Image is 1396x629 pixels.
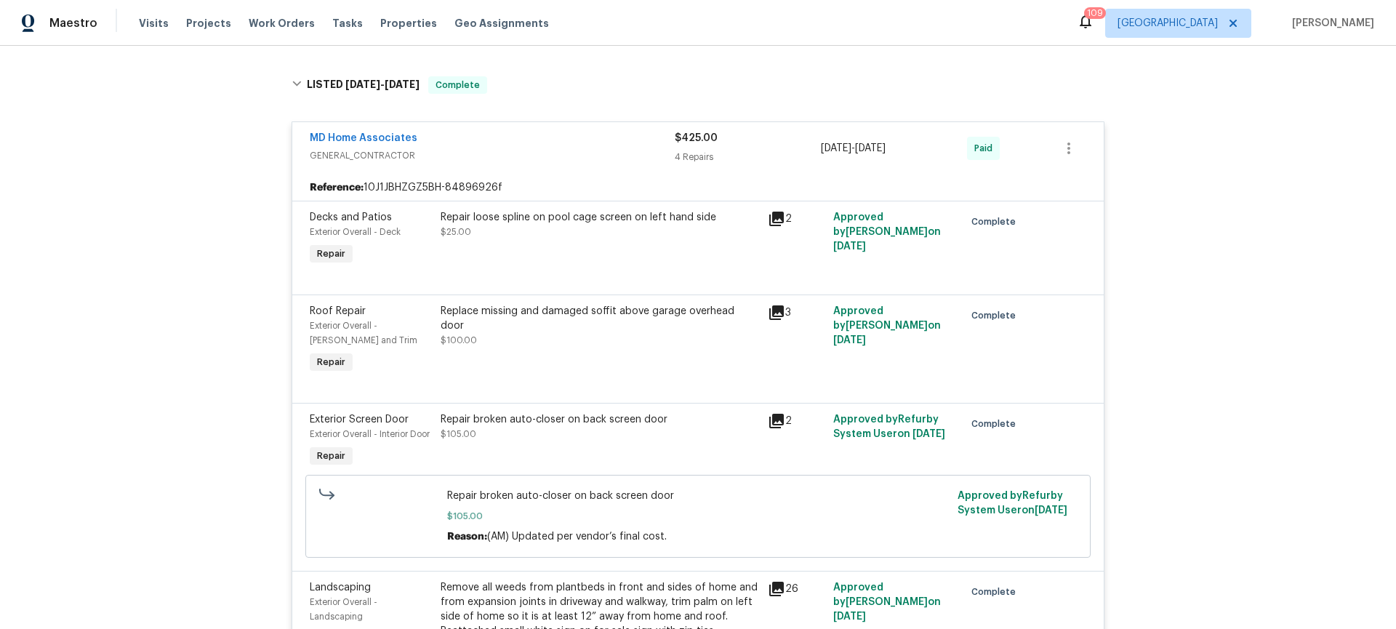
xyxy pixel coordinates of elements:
span: $425.00 [675,133,718,143]
span: Properties [380,16,437,31]
span: Exterior Overall - Landscaping [310,598,377,621]
div: 10J1JBHZGZ5BH-84896926f [292,175,1104,201]
div: 2 [768,210,825,228]
span: (AM) Updated per vendor’s final cost. [487,532,667,542]
span: $105.00 [441,430,476,438]
span: Exterior Screen Door [310,414,409,425]
span: [DATE] [1035,505,1067,516]
span: Decks and Patios [310,212,392,223]
div: 3 [768,304,825,321]
span: [GEOGRAPHIC_DATA] [1118,16,1218,31]
span: Complete [971,585,1022,599]
span: Paid [974,141,998,156]
span: [DATE] [821,143,851,153]
span: GENERAL_CONTRACTOR [310,148,675,163]
span: Repair [311,449,351,463]
span: $25.00 [441,228,471,236]
span: - [821,141,886,156]
span: [DATE] [855,143,886,153]
span: Complete [971,308,1022,323]
span: Projects [186,16,231,31]
span: Approved by Refurby System User on [833,414,945,439]
span: Approved by [PERSON_NAME] on [833,582,941,622]
div: 4 Repairs [675,150,821,164]
span: Reason: [447,532,487,542]
span: [DATE] [912,429,945,439]
h6: LISTED [307,76,420,94]
span: Exterior Overall - Interior Door [310,430,430,438]
span: Exterior Overall - [PERSON_NAME] and Trim [310,321,417,345]
span: [DATE] [833,241,866,252]
span: Approved by [PERSON_NAME] on [833,306,941,345]
div: Replace missing and damaged soffit above garage overhead door [441,304,759,333]
span: Complete [971,417,1022,431]
span: Repair [311,247,351,261]
div: Repair loose spline on pool cage screen on left hand side [441,210,759,225]
span: [DATE] [385,79,420,89]
span: Work Orders [249,16,315,31]
span: Exterior Overall - Deck [310,228,401,236]
span: Approved by Refurby System User on [958,491,1067,516]
span: $100.00 [441,336,477,345]
span: Roof Repair [310,306,366,316]
div: 2 [768,412,825,430]
span: [PERSON_NAME] [1286,16,1374,31]
span: - [345,79,420,89]
span: [DATE] [345,79,380,89]
a: MD Home Associates [310,133,417,143]
span: Complete [430,78,486,92]
span: Complete [971,215,1022,229]
span: Geo Assignments [454,16,549,31]
span: Maestro [49,16,97,31]
span: $105.00 [447,509,950,524]
span: [DATE] [833,612,866,622]
div: 109 [1087,6,1103,20]
span: Approved by [PERSON_NAME] on [833,212,941,252]
span: Landscaping [310,582,371,593]
div: Repair broken auto-closer on back screen door [441,412,759,427]
span: Repair broken auto-closer on back screen door [447,489,950,503]
b: Reference: [310,180,364,195]
div: LISTED [DATE]-[DATE]Complete [287,62,1109,108]
span: Repair [311,355,351,369]
div: 26 [768,580,825,598]
span: Tasks [332,18,363,28]
span: [DATE] [833,335,866,345]
span: Visits [139,16,169,31]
